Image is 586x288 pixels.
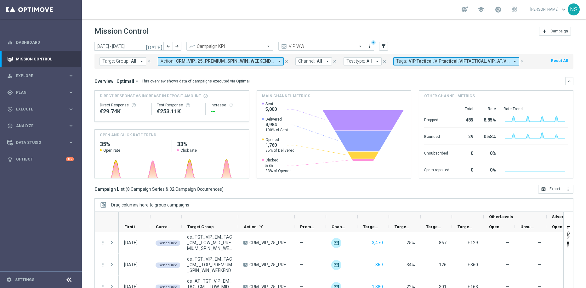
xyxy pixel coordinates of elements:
span: Delivered [265,117,288,122]
div: Analyze [7,123,68,129]
ng-select: Campaign KPI [186,42,273,51]
span: — [300,262,303,268]
button: Test type: All arrow_drop_down [344,57,382,65]
div: 0 [457,164,473,174]
ng-select: VIP WW [278,42,365,51]
button: 3,470 [371,239,384,247]
span: Analyze [16,124,68,128]
div: gps_fixed Plan keyboard_arrow_right [7,90,74,95]
span: Execute [16,107,68,111]
span: 4,984 [265,122,288,127]
span: Sent [265,101,277,106]
a: Mission Control [16,51,74,67]
span: de_TGT_VIP_EM_TAC_GM__LOW_MID_PREMIUM_SPIN_WIN_WEEKEND [187,234,233,251]
i: arrow_drop_down [134,78,140,84]
span: 25% [407,240,415,245]
img: Optimail [331,238,341,248]
i: play_circle_outline [7,106,13,112]
h3: Campaign List [94,186,224,192]
span: Channel [332,224,347,229]
div: This overview shows data of campaigns executed via Optimail [142,78,251,84]
button: Optimail arrow_drop_down [115,78,142,84]
span: Promotions [300,224,315,229]
i: keyboard_arrow_right [68,139,74,145]
div: 0.58% [481,131,496,141]
span: — [506,262,509,267]
button: add Campaign [539,27,571,36]
span: A [243,263,247,267]
span: 8 Campaign Series & 32 Campaign Occurrences [127,186,222,192]
div: Mission Control [7,51,74,67]
span: Plan [16,91,68,94]
div: Increase [211,103,244,108]
span: Data Studio [16,141,68,144]
div: lightbulb Optibot +10 [7,157,74,162]
span: Campaign [550,29,568,33]
div: There are unsaved changes [371,40,376,45]
span: 5,000 [265,106,277,112]
button: close [519,58,525,65]
span: Target Group [187,224,214,229]
h4: Other channel metrics [424,93,475,99]
a: [PERSON_NAME]keyboard_arrow_down [530,5,568,14]
div: €29,735 [100,108,146,115]
span: ) [222,186,224,192]
colored-tag: Scheduled [156,262,180,268]
button: person_search Explore keyboard_arrow_right [7,73,74,78]
div: Dashboard [7,34,74,51]
button: more_vert [563,185,573,194]
h4: Main channel metrics [262,93,310,99]
button: close [332,58,338,65]
i: refresh [229,103,234,108]
h2: 33% [177,140,244,148]
i: filter_alt [381,43,386,49]
i: close [284,59,289,64]
div: Explore [7,73,68,79]
div: Direct Response [100,103,146,108]
button: Reset All [550,57,568,64]
div: Spam reported [424,164,449,174]
span: CRM_VIP_25_W38_Octoberfest_LIVE_CASINO_OFFER [176,59,274,64]
i: arrow_drop_down [139,59,145,64]
button: Action: CRM_VIP_25_PREMIUM_SPIN_WIN_WEEKEND, CRM_VIP_25_W38_Octoberfest_LIVE_CASINO_OFFER arrow_d... [158,57,284,65]
span: Target Group: [102,59,129,64]
h3: Overview: [94,78,115,84]
div: Data Studio [7,140,68,145]
span: Clicked [265,158,292,163]
span: 126 [439,262,447,267]
div: Plan [7,90,68,95]
div: Optibot [7,151,74,167]
span: Scheduled [159,241,177,245]
span: Action [244,224,257,229]
i: close [333,59,337,64]
span: — [300,240,303,246]
div: -- [211,108,244,115]
span: VIP Tactical VIP tactical VIPTACTICAL VIP_AT + 4 more [409,59,509,64]
span: 35% of Delivered [265,148,294,153]
h4: OPEN AND CLICK RATE TREND [100,132,156,138]
button: Channel: All arrow_drop_down [295,57,332,65]
span: Current Status [156,224,171,229]
i: equalizer [7,40,13,45]
i: keyboard_arrow_right [68,89,74,95]
div: NS [568,3,580,15]
span: Tags: [396,59,407,64]
i: arrow_drop_down [276,59,282,64]
span: keyboard_arrow_down [560,6,567,13]
button: Data Studio keyboard_arrow_right [7,140,74,145]
span: Direct Response VS Increase In Deposit Amount [100,93,201,99]
button: more_vert [100,240,106,246]
h1: Mission Control [94,27,149,36]
i: close [382,59,387,64]
span: Columns [566,231,571,247]
img: Optimail [331,260,341,270]
i: person_search [7,73,13,79]
div: play_circle_outline Execute keyboard_arrow_right [7,107,74,112]
i: keyboard_arrow_right [68,106,74,112]
i: more_vert [100,262,106,268]
span: school [478,6,485,13]
div: Rate [481,106,496,111]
